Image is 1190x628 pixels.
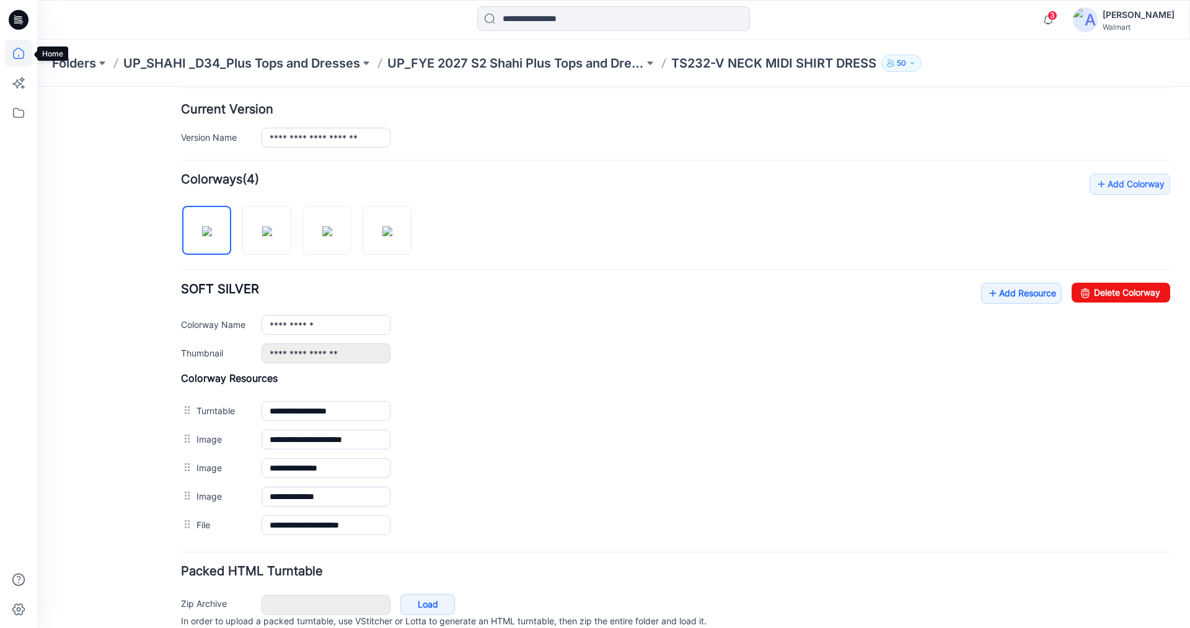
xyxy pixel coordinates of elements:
[671,55,876,72] p: TS232-V NECK MIDI SHIRT DRESS
[159,431,212,444] label: File
[159,345,212,359] label: Image
[159,374,212,387] label: Image
[1047,11,1057,20] span: 3
[144,528,1133,565] p: In order to upload a packed turntable, use VStitcher or Lotta to generate an HTML turntable, then...
[144,231,212,244] label: Colorway Name
[345,139,355,149] img: eyJhbGciOiJIUzI1NiIsImtpZCI6IjAiLCJzbHQiOiJzZXMiLCJ0eXAiOiJKV1QifQ.eyJkYXRhIjp7InR5cGUiOiJzdG9yYW...
[37,87,1190,628] iframe: To enrich screen reader interactions, please activate Accessibility in Grammarly extension settings
[1052,87,1133,108] a: Add Colorway
[944,196,1025,217] a: Add Resource
[1103,22,1175,32] div: Walmart
[1034,196,1133,216] a: Delete Colorway
[144,285,1133,298] h4: Colorway Resources
[205,85,222,100] span: (4)
[144,510,212,523] label: Zip Archive
[165,139,175,149] img: eyJhbGciOiJIUzI1NiIsImtpZCI6IjAiLCJzbHQiOiJzZXMiLCJ0eXAiOiJKV1QifQ.eyJkYXRhIjp7InR5cGUiOiJzdG9yYW...
[881,55,922,72] button: 50
[144,259,212,273] label: Thumbnail
[123,55,360,72] a: UP_SHAHI _D34_Plus Tops and Dresses
[285,139,295,149] img: eyJhbGciOiJIUzI1NiIsImtpZCI6IjAiLCJzbHQiOiJzZXMiLCJ0eXAiOiJKV1QifQ.eyJkYXRhIjp7InR5cGUiOiJzdG9yYW...
[144,479,1133,490] h4: Packed HTML Turntable
[144,85,205,100] strong: Colorways
[144,195,222,210] span: SOFT SILVER
[159,317,212,330] label: Turntable
[387,55,644,72] a: UP_FYE 2027 S2 Shahi Plus Tops and Dress
[1073,7,1098,32] img: avatar
[225,139,235,149] img: eyJhbGciOiJIUzI1NiIsImtpZCI6IjAiLCJzbHQiOiJzZXMiLCJ0eXAiOiJKV1QifQ.eyJkYXRhIjp7InR5cGUiOiJzdG9yYW...
[52,55,96,72] a: Folders
[897,56,906,70] p: 50
[159,402,212,416] label: Image
[363,507,418,528] a: Load
[1103,7,1175,22] div: [PERSON_NAME]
